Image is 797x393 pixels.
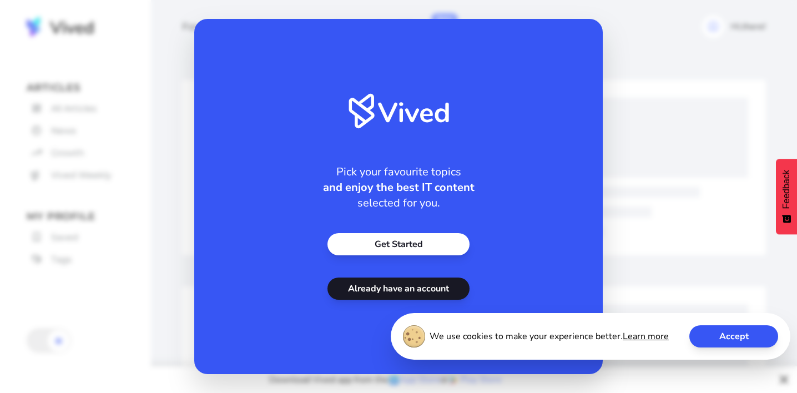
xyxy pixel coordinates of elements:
[781,170,791,209] span: Feedback
[327,233,470,255] a: Get Started
[349,93,449,129] img: Vived
[323,164,475,211] h2: Pick your favourite topics selected for you.
[776,159,797,234] button: Feedback - Show survey
[391,313,790,360] div: We use cookies to make your experience better.
[623,330,669,343] a: Learn more
[323,180,475,195] strong: and enjoy the best IT content
[689,325,778,347] button: Accept
[327,278,470,300] a: Already have an account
